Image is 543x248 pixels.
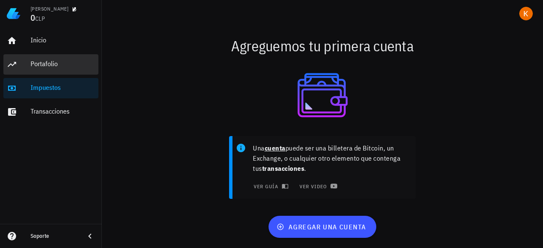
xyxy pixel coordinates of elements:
[3,78,98,98] a: Impuestos
[31,233,78,240] div: Soporte
[3,54,98,75] a: Portafolio
[31,6,68,12] div: [PERSON_NAME]
[278,223,366,231] span: agregar una cuenta
[262,164,305,173] b: transacciones
[35,15,45,22] span: CLP
[269,216,376,238] button: agregar una cuenta
[31,60,95,68] div: Portafolio
[31,107,95,115] div: Transacciones
[31,36,95,44] div: Inicio
[248,180,292,192] button: ver guía
[294,180,341,192] a: ver video
[265,144,285,152] b: cuenta
[519,7,533,20] div: avatar
[3,102,98,122] a: Transacciones
[253,183,287,189] span: ver guía
[3,31,98,51] a: Inicio
[7,7,20,20] img: LedgiFi
[31,84,95,92] div: Impuestos
[102,32,543,59] div: Agreguemos tu primera cuenta
[253,143,409,173] p: Una puede ser una billetera de Bitcoin, un Exchange, o cualquier otro elemento que contenga tus .
[299,183,336,189] span: ver video
[31,12,35,23] span: 0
